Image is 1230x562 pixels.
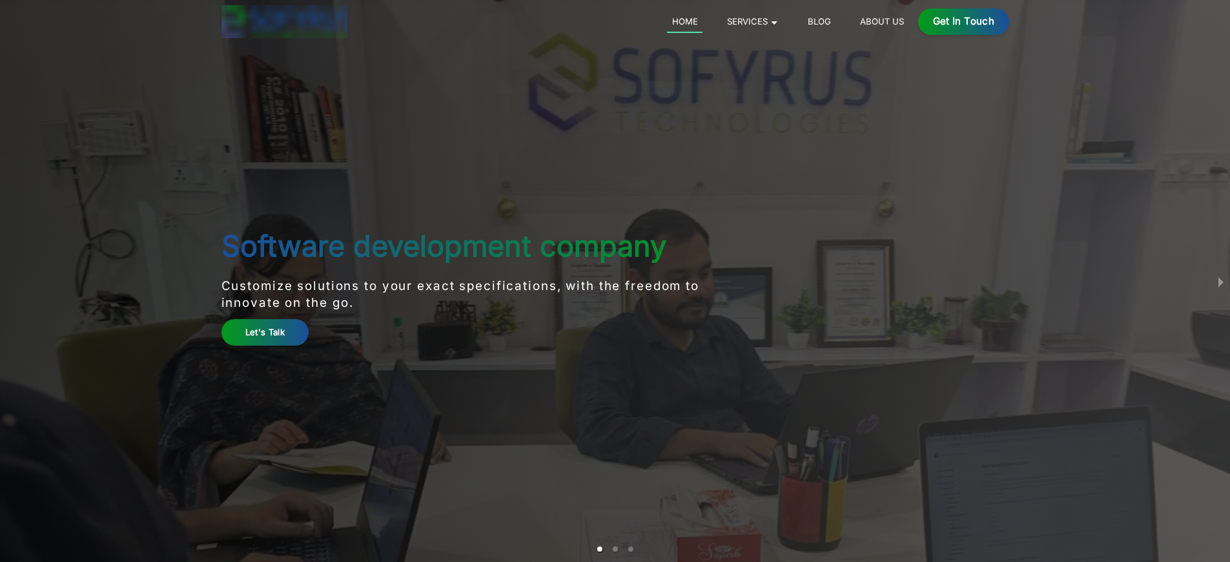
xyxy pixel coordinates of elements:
[628,546,633,552] li: slide item 3
[667,14,702,33] a: Home
[722,14,783,29] a: Services 🞃
[918,8,1009,35] a: Get in Touch
[221,319,309,346] a: Let's Talk
[855,14,908,29] a: About Us
[221,229,746,264] h1: Software development company
[597,546,602,552] li: slide item 1
[613,546,618,552] li: slide item 2
[803,14,835,29] a: Blog
[221,278,746,312] p: Customize solutions to your exact specifications, with the freedom to innovate on the go.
